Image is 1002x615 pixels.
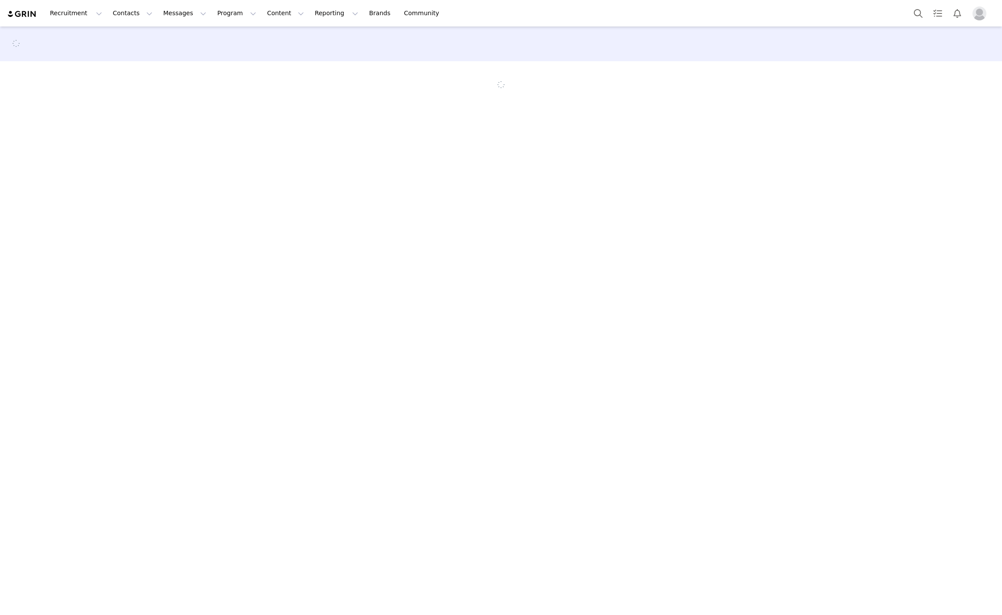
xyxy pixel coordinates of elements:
button: Recruitment [45,3,107,23]
button: Messages [158,3,211,23]
img: grin logo [7,10,37,18]
button: Reporting [310,3,363,23]
a: Tasks [928,3,947,23]
button: Program [212,3,261,23]
a: Community [399,3,448,23]
button: Profile [967,7,995,20]
button: Search [909,3,928,23]
button: Content [262,3,309,23]
button: Contacts [108,3,158,23]
a: Brands [364,3,398,23]
button: Notifications [948,3,967,23]
img: placeholder-profile.jpg [972,7,986,20]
